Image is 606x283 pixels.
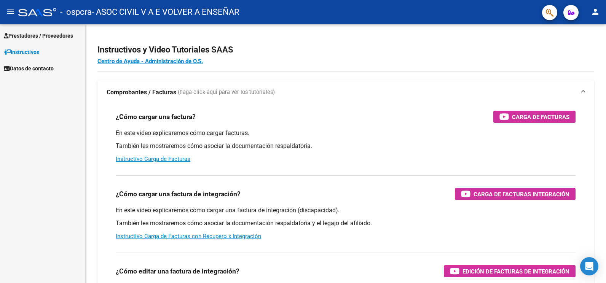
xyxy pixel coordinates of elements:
[4,32,73,40] span: Prestadores / Proveedores
[116,219,576,227] p: También les mostraremos cómo asociar la documentación respaldatoria y el legajo del afiliado.
[116,142,576,150] p: También les mostraremos cómo asociar la documentación respaldatoria.
[512,112,569,122] span: Carga de Facturas
[97,43,594,57] h2: Instructivos y Video Tutoriales SAAS
[116,266,239,277] h3: ¿Cómo editar una factura de integración?
[455,188,576,200] button: Carga de Facturas Integración
[4,64,54,73] span: Datos de contacto
[591,7,600,16] mat-icon: person
[493,111,576,123] button: Carga de Facturas
[116,156,190,162] a: Instructivo Carga de Facturas
[178,88,275,97] span: (haga click aquí para ver los tutoriales)
[116,129,576,137] p: En este video explicaremos cómo cargar facturas.
[97,58,203,65] a: Centro de Ayuda - Administración de O.S.
[97,80,594,105] mat-expansion-panel-header: Comprobantes / Facturas (haga click aquí para ver los tutoriales)
[4,48,39,56] span: Instructivos
[107,88,176,97] strong: Comprobantes / Facturas
[116,111,196,122] h3: ¿Cómo cargar una factura?
[92,4,239,21] span: - ASOC CIVIL V A E VOLVER A ENSEÑAR
[580,257,598,275] div: Open Intercom Messenger
[462,267,569,276] span: Edición de Facturas de integración
[6,7,15,16] mat-icon: menu
[116,189,241,199] h3: ¿Cómo cargar una factura de integración?
[444,265,576,277] button: Edición de Facturas de integración
[116,206,576,215] p: En este video explicaremos cómo cargar una factura de integración (discapacidad).
[474,189,569,199] span: Carga de Facturas Integración
[60,4,92,21] span: - ospcra
[116,233,261,240] a: Instructivo Carga de Facturas con Recupero x Integración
